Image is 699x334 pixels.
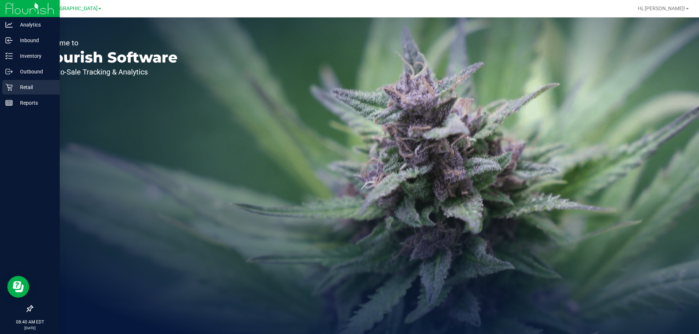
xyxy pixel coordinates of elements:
[13,67,56,76] p: Outbound
[13,52,56,60] p: Inventory
[638,5,685,11] span: Hi, [PERSON_NAME]!
[13,98,56,107] p: Reports
[48,5,98,12] span: [GEOGRAPHIC_DATA]
[3,319,56,325] p: 08:40 AM EDT
[5,84,13,91] inline-svg: Retail
[39,50,178,65] p: Flourish Software
[13,83,56,92] p: Retail
[5,21,13,28] inline-svg: Analytics
[7,276,29,298] iframe: Resource center
[3,325,56,331] p: [DATE]
[13,20,56,29] p: Analytics
[5,37,13,44] inline-svg: Inbound
[5,52,13,60] inline-svg: Inventory
[39,39,178,47] p: Welcome to
[39,68,178,76] p: Seed-to-Sale Tracking & Analytics
[5,68,13,75] inline-svg: Outbound
[13,36,56,45] p: Inbound
[5,99,13,106] inline-svg: Reports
